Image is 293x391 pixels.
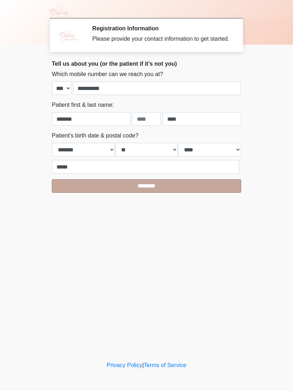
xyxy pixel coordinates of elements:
[52,70,163,79] label: Which mobile number can we reach you at?
[57,25,79,46] img: Agent Avatar
[92,25,230,32] h2: Registration Information
[45,5,75,20] img: Elysian Aesthetics Logo
[92,35,230,43] div: Please provide your contact information to get started.
[52,60,241,67] h2: Tell us about you (or the patient if it's not you)
[142,362,144,368] a: |
[144,362,186,368] a: Terms of Service
[107,362,143,368] a: Privacy Policy
[52,101,114,109] label: Patient first & last name:
[52,131,138,140] label: Patient's birth date & postal code?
